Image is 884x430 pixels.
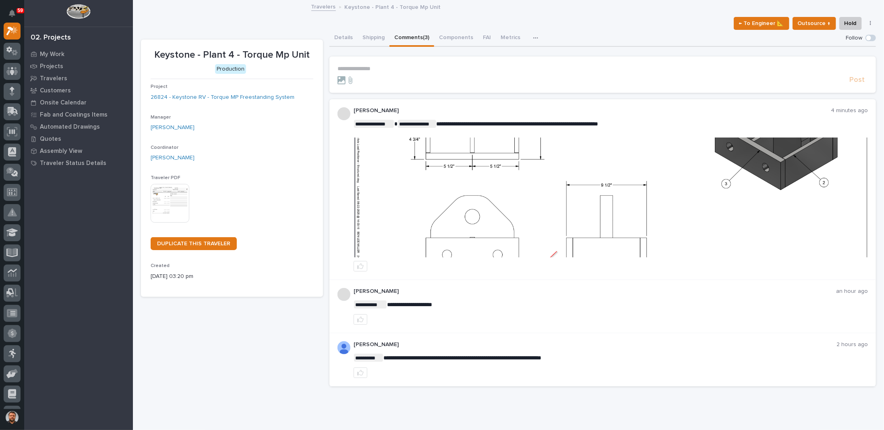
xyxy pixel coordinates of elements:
[151,145,178,150] span: Coordinator
[24,121,133,133] a: Automated Drawings
[337,341,350,354] img: AOh14GjpcA6ydKGAvwfezp8OhN30Q3_1BHk5lQOeczEvCIoEuGETHm2tT-JUDAHyqffuBe4ae2BInEDZwLlH3tcCd_oYlV_i4...
[40,51,64,58] p: My Work
[40,123,100,131] p: Automated Drawings
[798,19,831,28] span: Outsource ↑
[40,75,67,82] p: Travelers
[40,160,106,167] p: Traveler Status Details
[151,115,171,120] span: Manager
[389,30,434,47] button: Comments (3)
[24,157,133,169] a: Traveler Status Details
[40,111,108,119] p: Fab and Coatings Items
[739,19,784,28] span: ← To Engineer 📐
[24,145,133,157] a: Assembly View
[434,30,478,47] button: Components
[151,237,237,250] a: DUPLICATE THIS TRAVELER
[354,367,367,378] button: like this post
[24,60,133,72] a: Projects
[24,96,133,109] a: Onsite Calendar
[151,93,294,102] a: 26824 - Keystone RV - Torque MP Freestanding System
[151,263,170,268] span: Created
[734,17,789,30] button: ← To Engineer 📐
[354,261,367,271] button: like this post
[24,133,133,145] a: Quotes
[151,84,168,89] span: Project
[151,272,313,281] p: [DATE] 03:20 pm
[845,19,857,28] span: Hold
[4,409,21,426] button: users-avatar
[151,49,313,61] p: Keystone - Plant 4 - Torque Mp Unit
[358,30,389,47] button: Shipping
[66,4,90,19] img: Workspace Logo
[836,288,868,295] p: an hour ago
[151,154,195,162] a: [PERSON_NAME]
[846,75,868,85] button: Post
[354,107,831,114] p: [PERSON_NAME]
[24,72,133,84] a: Travelers
[345,2,441,11] p: Keystone - Plant 4 - Torque Mp Unit
[354,288,836,295] p: [PERSON_NAME]
[24,48,133,60] a: My Work
[831,107,868,114] p: 4 minutes ago
[24,84,133,96] a: Customers
[151,175,180,180] span: Traveler PDF
[151,123,195,132] a: [PERSON_NAME]
[10,10,21,23] div: Notifications59
[40,99,87,106] p: Onsite Calendar
[793,17,836,30] button: Outsource ↑
[40,136,61,143] p: Quotes
[846,35,862,42] p: Follow
[40,87,71,94] p: Customers
[157,241,230,246] span: DUPLICATE THIS TRAVELER
[839,17,862,30] button: Hold
[329,30,358,47] button: Details
[40,148,82,155] p: Assembly View
[354,314,367,325] button: like this post
[31,33,71,42] div: 02. Projects
[18,8,23,13] p: 59
[311,2,336,11] a: Travelers
[24,109,133,121] a: Fab and Coatings Items
[496,30,525,47] button: Metrics
[215,64,246,74] div: Production
[478,30,496,47] button: FAI
[40,63,63,70] p: Projects
[836,341,868,348] p: 2 hours ago
[4,5,21,22] button: Notifications
[354,341,836,348] p: [PERSON_NAME]
[849,75,865,85] span: Post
